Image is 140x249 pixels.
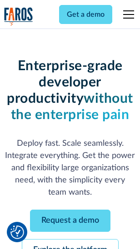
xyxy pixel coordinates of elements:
[118,4,136,25] div: menu
[4,7,33,26] img: Logo of the analytics and reporting company Faros.
[59,5,112,24] a: Get a demo
[30,210,110,232] a: Request a demo
[10,225,24,239] img: Revisit consent button
[10,225,24,239] button: Cookie Settings
[4,7,33,26] a: home
[7,59,122,105] strong: Enterprise-grade developer productivity
[4,138,136,199] p: Deploy fast. Scale seamlessly. Integrate everything. Get the power and flexibility large organiza...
